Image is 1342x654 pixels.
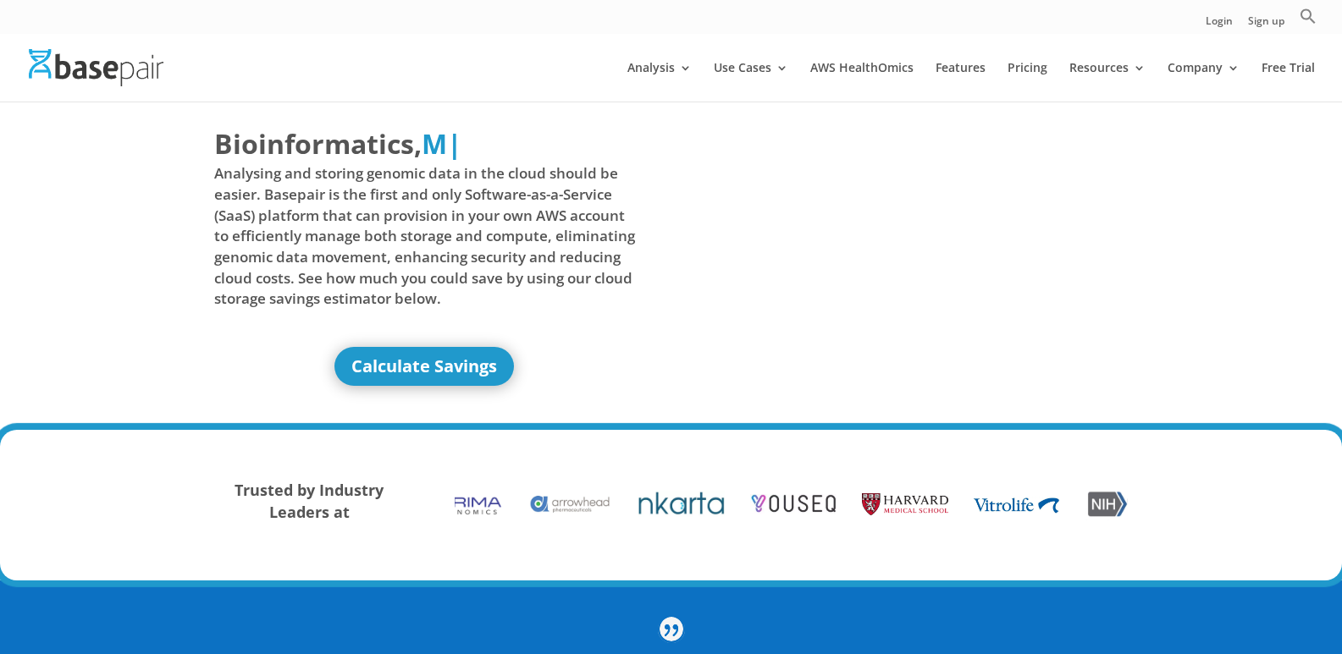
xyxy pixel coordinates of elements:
[936,62,986,102] a: Features
[810,62,914,102] a: AWS HealthOmics
[422,125,447,162] span: M
[1168,62,1240,102] a: Company
[1248,16,1284,34] a: Sign up
[1300,8,1317,25] svg: Search
[29,49,163,85] img: Basepair
[214,163,636,309] span: Analysing and storing genomic data in the cloud should be easier. Basepair is the first and only ...
[1008,62,1047,102] a: Pricing
[714,62,788,102] a: Use Cases
[235,480,384,522] strong: Trusted by Industry Leaders at
[627,62,692,102] a: Analysis
[1069,62,1146,102] a: Resources
[1206,16,1233,34] a: Login
[1300,8,1317,34] a: Search Icon Link
[447,125,462,162] span: |
[1262,62,1315,102] a: Free Trial
[214,124,422,163] span: Bioinformatics,
[334,347,514,386] a: Calculate Savings
[684,124,1106,361] iframe: Basepair - NGS Analysis Simplified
